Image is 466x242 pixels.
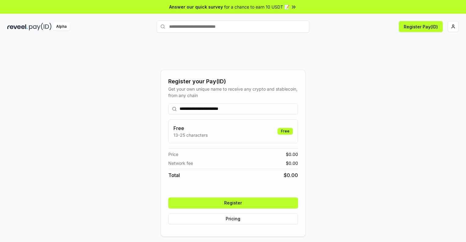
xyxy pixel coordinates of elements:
[286,160,298,166] span: $ 0.00
[168,172,180,179] span: Total
[168,160,193,166] span: Network fee
[173,132,208,138] p: 13-25 characters
[53,23,70,31] div: Alpha
[286,151,298,157] span: $ 0.00
[168,151,178,157] span: Price
[168,86,298,99] div: Get your own unique name to receive any crypto and stablecoin, from any chain
[29,23,52,31] img: pay_id
[278,128,293,135] div: Free
[168,213,298,224] button: Pricing
[284,172,298,179] span: $ 0.00
[173,125,208,132] h3: Free
[224,4,289,10] span: for a chance to earn 10 USDT 📝
[169,4,223,10] span: Answer our quick survey
[399,21,443,32] button: Register Pay(ID)
[168,77,298,86] div: Register your Pay(ID)
[7,23,28,31] img: reveel_dark
[168,197,298,208] button: Register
